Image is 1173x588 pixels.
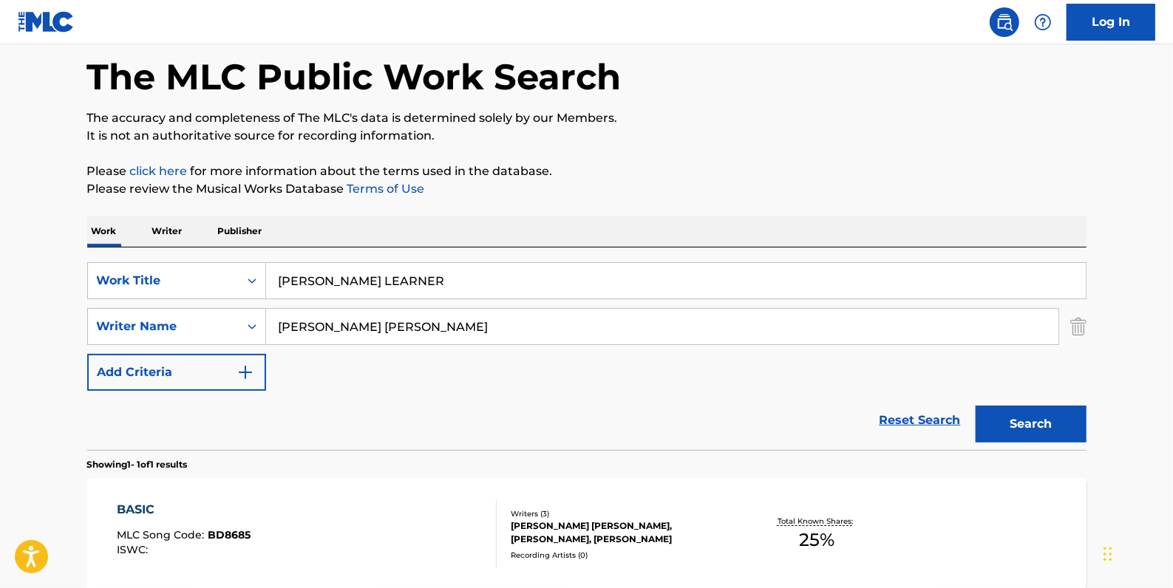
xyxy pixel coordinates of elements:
[87,163,1087,180] p: Please for more information about the terms used in the database.
[117,543,152,556] span: ISWC :
[18,11,75,33] img: MLC Logo
[87,262,1087,450] form: Search Form
[87,216,121,247] p: Work
[511,519,734,546] div: [PERSON_NAME] [PERSON_NAME], [PERSON_NAME], [PERSON_NAME]
[799,527,834,553] span: 25 %
[87,458,188,471] p: Showing 1 - 1 of 1 results
[214,216,267,247] p: Publisher
[1028,7,1058,37] div: Help
[976,406,1087,442] button: Search
[87,354,266,391] button: Add Criteria
[1104,532,1112,576] div: Drag
[344,182,425,196] a: Terms of Use
[1067,4,1155,41] a: Log In
[87,109,1087,127] p: The accuracy and completeness of The MLC's data is determined solely by our Members.
[97,318,230,335] div: Writer Name
[996,13,1013,31] img: search
[148,216,187,247] p: Writer
[87,180,1087,198] p: Please review the Musical Works Database
[87,55,622,99] h1: The MLC Public Work Search
[511,550,734,561] div: Recording Artists ( 0 )
[237,363,254,381] img: 9d2ae6d4665cec9f34b9.svg
[117,528,208,541] span: MLC Song Code :
[1099,517,1173,588] iframe: Chat Widget
[990,7,1019,37] a: Public Search
[130,164,188,178] a: click here
[208,528,251,541] span: BD8685
[97,272,230,290] div: Work Title
[87,127,1087,145] p: It is not an authoritative source for recording information.
[1034,13,1052,31] img: help
[872,404,968,437] a: Reset Search
[511,508,734,519] div: Writers ( 3 )
[778,516,857,527] p: Total Known Shares:
[1070,308,1087,345] img: Delete Criterion
[117,501,251,519] div: BASIC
